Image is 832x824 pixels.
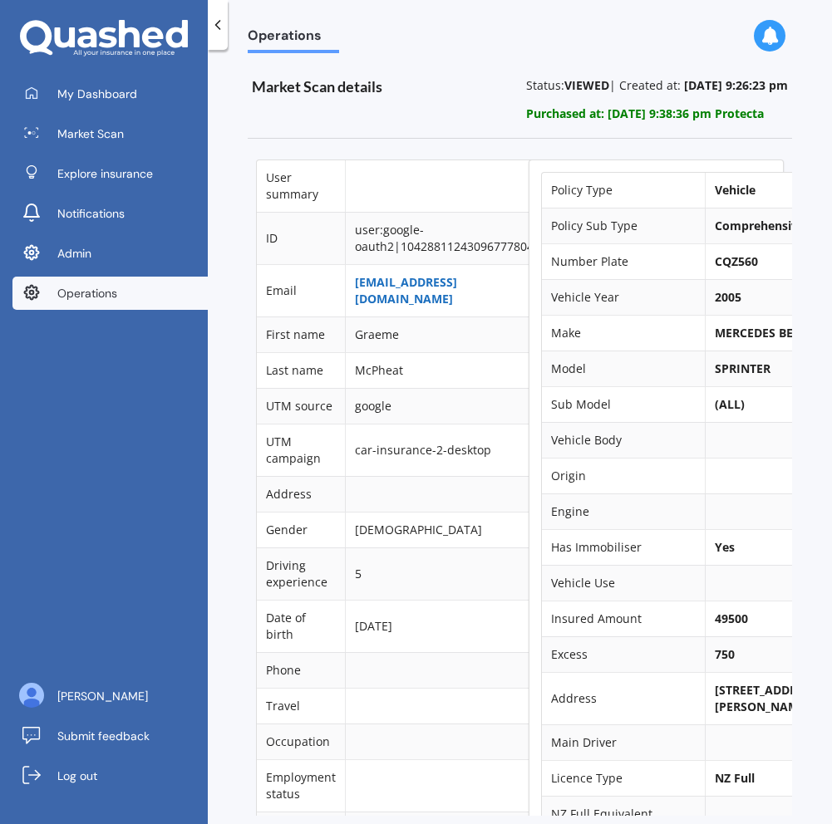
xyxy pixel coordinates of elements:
[542,279,705,315] td: Vehicle Year
[257,547,345,600] td: Driving experience
[564,77,609,93] b: VIEWED
[57,205,125,222] span: Notifications
[257,388,345,424] td: UTM source
[12,679,208,713] a: [PERSON_NAME]
[12,157,208,190] a: Explore insurance
[252,77,450,96] h3: Market Scan details
[57,285,117,302] span: Operations
[715,646,735,662] b: 750
[715,396,745,412] b: (ALL)
[257,424,345,476] td: UTM campaign
[257,652,345,688] td: Phone
[715,770,755,786] b: NZ Full
[57,86,137,102] span: My Dashboard
[542,422,705,458] td: Vehicle Body
[542,386,705,422] td: Sub Model
[345,388,549,424] td: google
[526,77,788,94] p: Status: | Created at:
[257,160,345,212] td: User summary
[542,565,705,601] td: Vehicle Use
[57,125,124,142] span: Market Scan
[257,264,345,316] td: Email
[345,512,549,547] td: [DEMOGRAPHIC_DATA]
[715,325,809,341] b: MERCEDES BENZ
[542,724,705,760] td: Main Driver
[12,237,208,270] a: Admin
[542,672,705,724] td: Address
[542,529,705,565] td: Has Immobiliser
[257,476,345,512] td: Address
[248,27,339,50] span: Operations
[715,682,821,714] b: [STREET_ADDRESS][PERSON_NAME]
[257,600,345,652] td: Date of birth
[257,688,345,723] td: Travel
[526,105,764,121] b: Purchased at: [DATE] 9:38:36 pm Protecta
[257,512,345,547] td: Gender
[345,547,549,600] td: 5
[19,683,44,708] img: ALV-UjU6YHOUIM1AGx_4vxbOkaOq-1eqc8a3URkVIJkc_iWYmQ98kTe7fc9QMVOBV43MoXmOPfWPN7JjnmUwLuIGKVePaQgPQ...
[542,173,705,208] td: Policy Type
[57,688,148,704] span: [PERSON_NAME]
[345,316,549,352] td: Graeme
[257,212,345,264] td: ID
[542,760,705,796] td: Licence Type
[542,493,705,529] td: Engine
[542,243,705,279] td: Number Plate
[715,182,756,198] b: Vehicle
[345,212,549,264] td: user:google-oauth2|104288112430967778048
[57,165,153,182] span: Explore insurance
[12,77,208,110] a: My Dashboard
[715,539,735,555] b: Yes
[715,611,748,626] b: 49500
[12,197,208,230] a: Notifications
[12,117,208,150] a: Market Scan
[12,277,208,310] a: Operations
[542,351,705,386] td: Model
[257,316,345,352] td: First name
[257,352,345,388] td: Last name
[715,218,805,233] b: Comprehensive
[257,723,345,759] td: Occupation
[542,315,705,351] td: Make
[257,759,345,812] td: Employment status
[542,601,705,636] td: Insured Amount
[345,352,549,388] td: McPheat
[542,458,705,493] td: Origin
[715,289,741,305] b: 2005
[715,360,770,376] b: SPRINTER
[345,600,549,652] td: [DATE]
[57,728,150,744] span: Submit feedback
[57,245,91,262] span: Admin
[684,77,788,93] b: [DATE] 9:26:23 pm
[12,759,208,792] a: Log out
[57,768,97,784] span: Log out
[12,719,208,753] a: Submit feedback
[542,208,705,243] td: Policy Sub Type
[355,274,457,307] a: [EMAIL_ADDRESS][DOMAIN_NAME]
[715,253,758,269] b: CQZ560
[542,636,705,672] td: Excess
[345,424,549,476] td: car-insurance-2-desktop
